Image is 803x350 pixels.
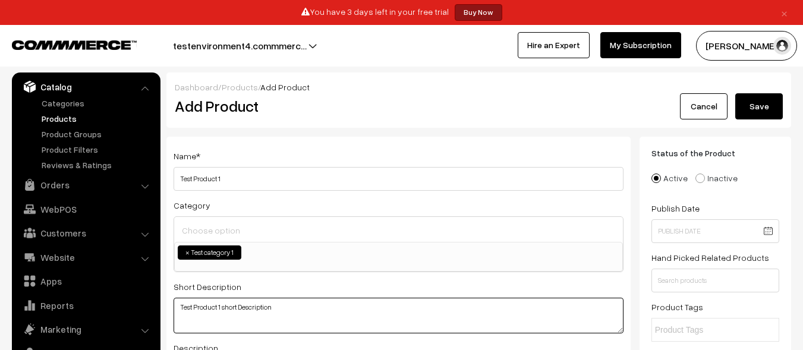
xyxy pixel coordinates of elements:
span: Add Product [260,82,310,92]
span: Status of the Product [651,148,750,158]
a: Marketing [15,319,156,340]
a: Dashboard [175,82,218,92]
button: testenvironment4.commmerc… [131,31,348,61]
label: Inactive [695,172,738,184]
a: Hire an Expert [518,32,590,58]
a: Website [15,247,156,268]
img: user [773,37,791,55]
label: Category [174,199,210,212]
input: Publish Date [651,219,779,243]
label: Short Description [174,280,241,293]
span: × [185,247,190,258]
a: × [776,5,792,20]
a: Catalog [15,76,156,97]
a: Product Groups [39,128,156,140]
a: Cancel [680,93,728,119]
label: Publish Date [651,202,700,215]
h2: Add Product [175,97,626,115]
img: COMMMERCE [12,40,137,49]
a: Product Filters [39,143,156,156]
label: Product Tags [651,301,703,313]
input: Search products [651,269,779,292]
button: Save [735,93,783,119]
a: Products [222,82,258,92]
a: Categories [39,97,156,109]
label: Hand Picked Related Products [651,251,769,264]
a: My Subscription [600,32,681,58]
li: Test category 1 [178,245,241,260]
a: COMMMERCE [12,37,116,51]
a: Buy Now [455,4,502,21]
a: Customers [15,222,156,244]
a: Reports [15,295,156,316]
a: WebPOS [15,198,156,220]
div: / / [175,81,783,93]
a: Orders [15,174,156,196]
a: Apps [15,270,156,292]
div: You have 3 days left in your free trial [4,4,799,21]
label: Active [651,172,688,184]
a: Products [39,112,156,125]
a: Reviews & Ratings [39,159,156,171]
input: Product Tags [655,324,759,336]
input: Name [174,167,623,191]
button: [PERSON_NAME] [696,31,797,61]
label: Name [174,150,200,162]
input: Choose option [179,222,618,239]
